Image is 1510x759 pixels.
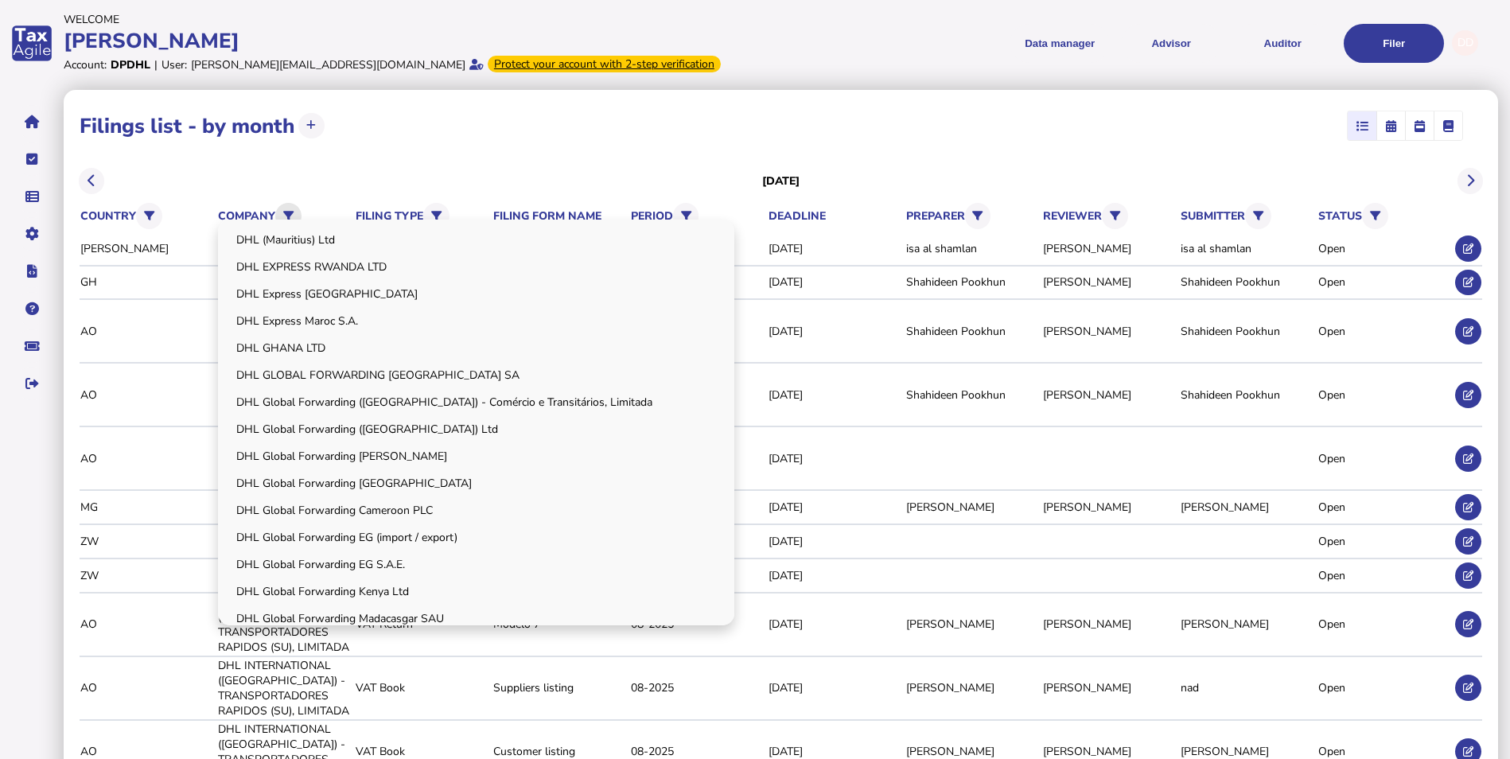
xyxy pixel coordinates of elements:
[1318,568,1450,583] div: Open
[768,208,901,224] th: deadline
[1348,111,1376,140] mat-button-toggle: List view
[1344,24,1444,63] button: Filer
[1245,203,1271,229] button: Filter
[769,680,901,695] div: [DATE]
[1318,451,1450,466] div: Open
[1318,500,1450,515] div: Open
[906,680,1038,695] div: [PERSON_NAME]
[1455,446,1481,472] button: Edit
[1043,241,1175,256] div: [PERSON_NAME]
[64,12,750,27] div: Welcome
[15,329,49,363] button: Raise a support ticket
[769,274,901,290] div: [DATE]
[80,112,294,140] h1: Filings list - by month
[15,142,49,176] button: Tasks
[1181,500,1313,515] div: [PERSON_NAME]
[220,579,732,604] a: DHL Global Forwarding Kenya Ltd
[220,606,732,631] a: DHL Global Forwarding Madacasgar SAU
[220,390,732,415] a: DHL Global Forwarding ([GEOGRAPHIC_DATA]) - Comércio e Transitários, Limitada
[64,27,750,55] div: [PERSON_NAME]
[80,241,212,256] div: [PERSON_NAME]
[1318,387,1450,403] div: Open
[493,744,625,759] div: Customer listing
[80,534,212,549] div: ZW
[15,180,49,213] button: Data manager
[906,241,1038,256] div: isa al shamlan
[220,444,732,469] a: DHL Global Forwarding [PERSON_NAME]
[80,274,212,290] div: GH
[769,387,901,403] div: [DATE]
[275,203,302,229] button: Filter
[80,200,213,232] th: country
[1232,24,1333,63] button: Auditor
[1043,387,1175,403] div: [PERSON_NAME]
[488,56,721,72] div: From Oct 1, 2025, 2-step verification will be required to login. Set it up now...
[906,387,1038,403] div: Shahideen Pookhun
[965,203,991,229] button: Filter
[1455,235,1481,262] button: Edit
[220,228,732,252] a: DHL (Mauritius) Ltd
[220,552,732,577] a: DHL Global Forwarding EG S.A.E.
[1043,744,1175,759] div: [PERSON_NAME]
[906,274,1038,290] div: Shahideen Pookhun
[492,208,626,224] th: filing form name
[220,498,732,523] a: DHL Global Forwarding Cameroon PLC
[1043,617,1175,632] div: [PERSON_NAME]
[1181,241,1313,256] div: isa al shamlan
[80,680,212,695] div: AO
[1180,200,1313,232] th: submitter
[1181,324,1313,339] div: Shahideen Pookhun
[220,417,732,442] a: DHL Global Forwarding ([GEOGRAPHIC_DATA]) Ltd
[191,57,465,72] div: [PERSON_NAME][EMAIL_ADDRESS][DOMAIN_NAME]
[673,203,699,229] button: Filter
[423,203,449,229] button: Filter
[1181,617,1313,632] div: [PERSON_NAME]
[136,203,162,229] button: Filter
[220,525,732,550] a: DHL Global Forwarding EG (import / export)
[769,617,901,632] div: [DATE]
[220,363,732,387] a: DHL GLOBAL FORWARDING [GEOGRAPHIC_DATA] SA
[769,534,901,549] div: [DATE]
[80,500,212,515] div: MG
[769,451,901,466] div: [DATE]
[80,568,212,583] div: ZW
[1434,111,1462,140] mat-button-toggle: Ledger
[15,105,49,138] button: Home
[80,387,212,403] div: AO
[80,451,212,466] div: AO
[15,292,49,325] button: Help pages
[1455,562,1481,589] button: Edit
[220,282,732,306] a: DHL Express [GEOGRAPHIC_DATA]
[298,113,325,139] button: Upload transactions
[80,324,212,339] div: AO
[906,324,1038,339] div: Shahideen Pookhun
[79,168,105,194] button: Previous
[1452,30,1478,56] div: Profile settings
[1455,270,1481,296] button: Edit
[220,255,732,279] a: DHL EXPRESS RWANDA LTD
[1042,200,1176,232] th: reviewer
[64,57,107,72] div: Account:
[1043,324,1175,339] div: [PERSON_NAME]
[15,367,49,400] button: Sign out
[356,744,488,759] div: VAT Book
[769,744,901,759] div: [DATE]
[1181,387,1313,403] div: Shahideen Pookhun
[1043,274,1175,290] div: [PERSON_NAME]
[220,309,732,333] a: DHL Express Maroc S.A.
[1376,111,1405,140] mat-button-toggle: Calendar month view
[80,617,212,632] div: AO
[218,594,350,655] div: DHL INTERNATIONAL ([GEOGRAPHIC_DATA]) -TRANSPORTADORES RAPIDOS (SU), LIMITADA
[631,680,763,695] div: 08-2025
[762,173,800,189] h3: [DATE]
[1318,324,1450,339] div: Open
[1043,680,1175,695] div: [PERSON_NAME]
[1318,680,1450,695] div: Open
[355,200,488,232] th: filing type
[493,680,625,695] div: Suppliers listing
[769,568,901,583] div: [DATE]
[162,57,187,72] div: User:
[758,24,1445,63] menu: navigate products
[1181,680,1313,695] div: nad
[220,336,732,360] a: DHL GHANA LTD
